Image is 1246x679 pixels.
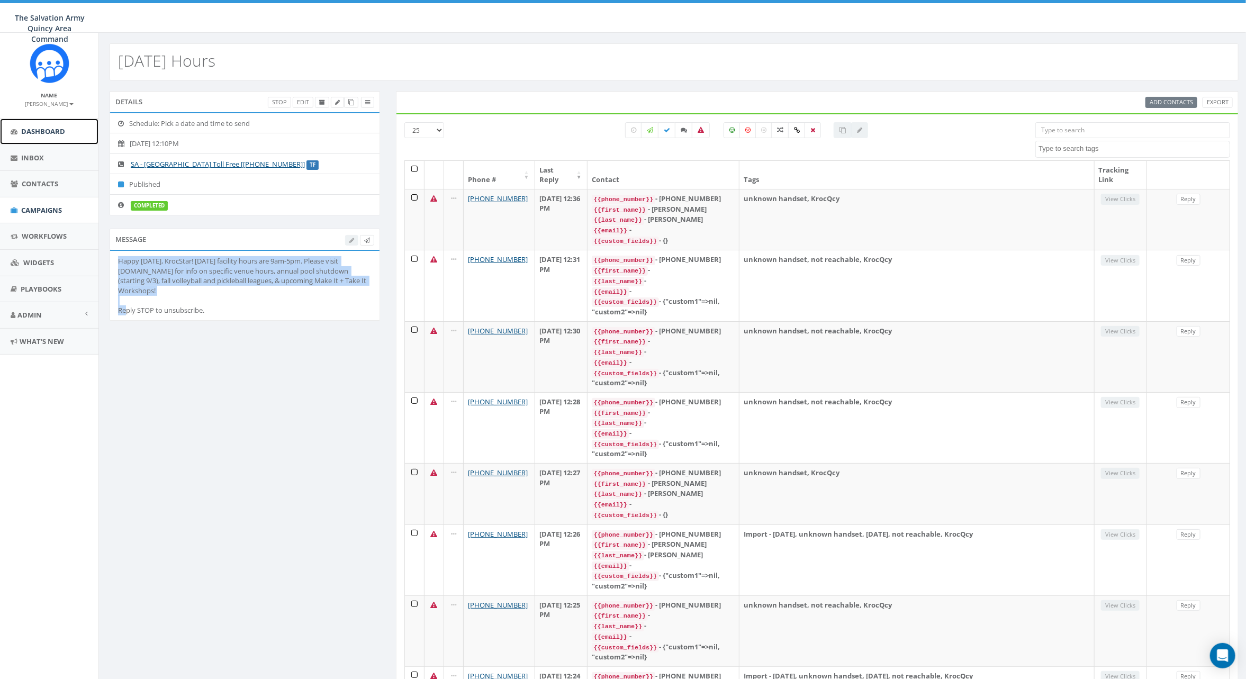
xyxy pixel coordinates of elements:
[1177,600,1200,611] a: Reply
[592,368,735,388] div: - {"custom1"=>nil, "custom2"=>nil}
[592,409,648,418] code: {{first_name}}
[592,419,644,428] code: {{last_name}}
[592,215,644,225] code: {{last_name}}
[592,326,735,337] div: - [PHONE_NUMBER]
[692,122,710,138] label: Bounced
[592,398,655,408] code: {{phone_number}}
[1039,144,1230,153] textarea: Search
[592,500,629,510] code: {{email}}
[592,336,735,347] div: -
[724,122,741,138] label: Positive
[131,159,305,169] a: SA - [GEOGRAPHIC_DATA] Toll Free [[PHONE_NUMBER]]
[21,153,44,162] span: Inbox
[592,276,735,286] div: -
[658,122,676,138] label: Delivered
[739,321,1095,392] td: unknown handset, not reachable, KrocQcy
[592,205,648,215] code: {{first_name}}
[592,369,659,378] code: {{custom_fields}}
[592,286,735,297] div: -
[335,98,340,106] span: Edit Campaign Title
[592,529,735,540] div: - [PHONE_NUMBER]
[641,122,659,138] label: Sending
[25,100,74,107] small: [PERSON_NAME]
[592,560,735,571] div: -
[110,113,380,134] li: Schedule: Pick a date and time to send
[592,601,655,611] code: {{phone_number}}
[592,490,644,499] code: {{last_name}}
[23,258,54,267] span: Widgets
[22,231,67,241] span: Workflows
[739,392,1095,463] td: unknown handset, not reachable, KrocQcy
[592,277,644,286] code: {{last_name}}
[118,181,129,188] i: Published
[1177,529,1200,540] a: Reply
[592,530,655,540] code: {{phone_number}}
[592,194,735,204] div: - [PHONE_NUMBER]
[21,126,65,136] span: Dashboard
[771,122,789,138] label: Mixed
[592,204,735,215] div: - [PERSON_NAME]
[535,463,588,524] td: [DATE] 12:27 PM
[468,255,528,264] a: [PHONE_NUMBER]
[592,643,659,653] code: {{custom_fields}}
[364,236,370,244] span: Send Test Message
[592,499,735,510] div: -
[592,214,735,225] div: - [PERSON_NAME]
[468,529,528,539] a: [PHONE_NUMBER]
[1177,194,1200,205] a: Reply
[592,511,659,520] code: {{custom_fields}}
[592,225,735,236] div: -
[21,205,62,215] span: Campaigns
[592,265,735,276] div: -
[592,622,644,631] code: {{last_name}}
[110,229,380,250] div: Message
[110,133,380,154] li: [DATE] 12:10PM
[675,122,693,138] label: Replied
[592,539,735,550] div: - [PERSON_NAME]
[306,160,319,170] label: TF
[592,429,629,439] code: {{email}}
[592,226,629,236] code: {{email}}
[319,98,325,106] span: Archive Campaign
[739,524,1095,595] td: Import - [DATE], unknown handset, [DATE], not reachable, KrocQcy
[592,296,735,316] div: - {"custom1"=>nil, "custom2"=>nil}
[30,43,69,83] img: Rally_Corp_Icon_1.png
[739,161,1095,189] th: Tags
[110,174,380,195] li: Published
[592,600,735,611] div: - [PHONE_NUMBER]
[592,540,648,550] code: {{first_name}}
[535,392,588,463] td: [DATE] 12:28 PM
[1177,468,1200,479] a: Reply
[535,321,588,392] td: [DATE] 12:30 PM
[592,337,648,347] code: {{first_name}}
[755,122,772,138] label: Neutral
[1035,122,1230,138] input: Type to search
[592,348,644,357] code: {{last_name}}
[592,440,659,449] code: {{custom_fields}}
[625,122,642,138] label: Pending
[535,524,588,595] td: [DATE] 12:26 PM
[464,161,535,189] th: Phone #: activate to sort column ascending
[592,572,659,581] code: {{custom_fields}}
[592,237,659,246] code: {{custom_fields}}
[535,189,588,250] td: [DATE] 12:36 PM
[1210,643,1235,668] div: Open Intercom Messenger
[25,98,74,108] a: [PERSON_NAME]
[592,632,629,642] code: {{email}}
[592,642,735,662] div: - {"custom1"=>nil, "custom2"=>nil}
[468,600,528,610] a: [PHONE_NUMBER]
[592,479,648,489] code: {{first_name}}
[348,98,354,106] span: Clone Campaign
[468,194,528,203] a: [PHONE_NUMBER]
[535,595,588,666] td: [DATE] 12:25 PM
[131,201,168,211] label: completed
[592,468,735,478] div: - [PHONE_NUMBER]
[592,469,655,478] code: {{phone_number}}
[592,510,735,520] div: - {}
[592,418,735,428] div: -
[118,120,129,127] i: Schedule: Pick a date and time to send
[592,551,644,560] code: {{last_name}}
[17,310,42,320] span: Admin
[592,256,655,265] code: {{phone_number}}
[20,337,64,346] span: What's New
